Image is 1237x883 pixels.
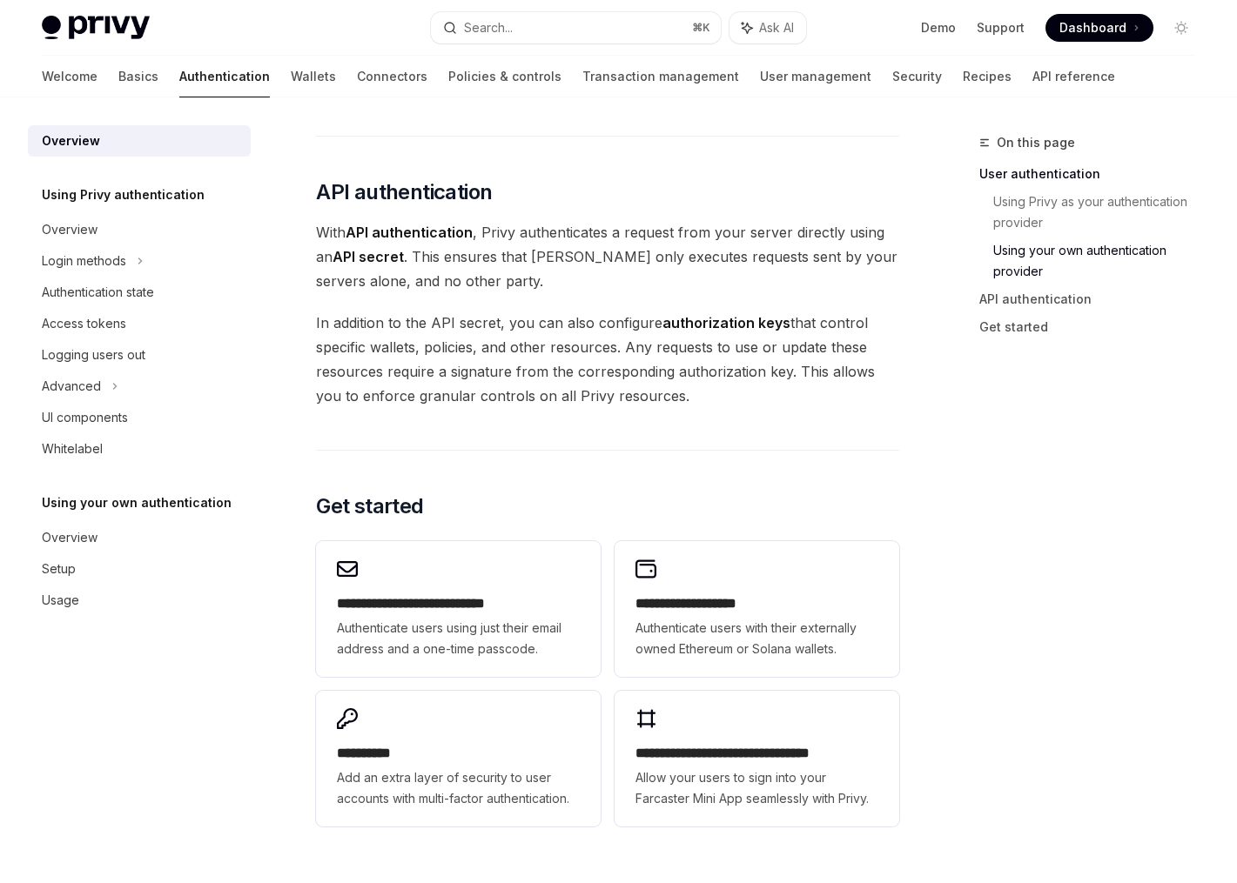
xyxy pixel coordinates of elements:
a: Welcome [42,56,97,97]
a: Overview [28,214,251,245]
div: Overview [42,130,100,151]
div: Search... [464,17,513,38]
a: Using your own authentication provider [993,237,1209,285]
button: Toggle dark mode [1167,14,1195,42]
a: Dashboard [1045,14,1153,42]
a: Policies & controls [448,56,561,97]
a: Basics [118,56,158,97]
a: Connectors [357,56,427,97]
a: **** **** **** ****Authenticate users with their externally owned Ethereum or Solana wallets. [615,541,899,677]
a: Transaction management [582,56,739,97]
a: API reference [1032,56,1115,97]
span: Authenticate users using just their email address and a one-time passcode. [337,618,580,659]
a: API authentication [979,285,1209,313]
a: Usage [28,585,251,616]
strong: API secret [333,248,404,265]
div: Authentication state [42,282,154,303]
span: API authentication [316,178,492,206]
span: On this page [997,132,1075,153]
span: Add an extra layer of security to user accounts with multi-factor authentication. [337,767,580,809]
span: Authenticate users with their externally owned Ethereum or Solana wallets. [635,618,878,659]
a: Logging users out [28,339,251,371]
span: Ask AI [759,19,794,37]
span: Get started [316,492,423,520]
div: UI components [42,407,128,428]
div: Access tokens [42,313,126,334]
a: Using Privy as your authentication provider [993,188,1209,237]
strong: authorization keys [662,314,790,331]
div: Overview [42,527,97,548]
div: Overview [42,219,97,240]
a: UI components [28,402,251,433]
a: Access tokens [28,308,251,339]
div: Whitelabel [42,438,103,459]
div: Logging users out [42,345,145,365]
a: Recipes [963,56,1012,97]
strong: API authentication [346,224,473,241]
a: User management [760,56,871,97]
div: Setup [42,559,76,579]
a: Get started [979,313,1209,341]
div: Usage [42,590,79,611]
a: Whitelabel [28,433,251,465]
h5: Using your own authentication [42,492,232,513]
a: Authentication [179,56,270,97]
span: Dashboard [1059,19,1126,37]
a: User authentication [979,160,1209,188]
button: Ask AI [729,12,806,43]
a: Authentication state [28,277,251,308]
h5: Using Privy authentication [42,184,205,205]
span: ⌘ K [692,21,710,35]
a: Overview [28,125,251,157]
img: light logo [42,16,150,40]
span: Allow your users to sign into your Farcaster Mini App seamlessly with Privy. [635,767,878,809]
span: With , Privy authenticates a request from your server directly using an . This ensures that [PERS... [316,220,899,293]
a: Security [892,56,942,97]
div: Login methods [42,251,126,271]
div: Advanced [42,376,101,397]
a: Demo [921,19,956,37]
a: Setup [28,553,251,585]
button: Search...⌘K [431,12,721,43]
a: Wallets [291,56,336,97]
a: Support [977,19,1025,37]
a: **** *****Add an extra layer of security to user accounts with multi-factor authentication. [316,691,601,826]
a: Overview [28,522,251,553]
span: In addition to the API secret, you can also configure that control specific wallets, policies, an... [316,311,899,408]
